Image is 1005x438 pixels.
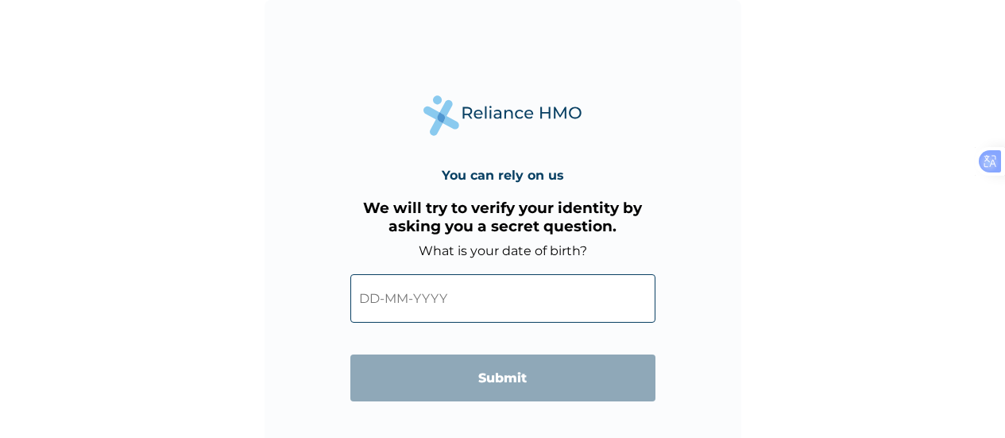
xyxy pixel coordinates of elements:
[350,199,655,235] h3: We will try to verify your identity by asking you a secret question.
[350,355,655,401] input: Submit
[442,168,564,183] h4: You can rely on us
[419,243,587,258] label: What is your date of birth?
[423,95,582,136] img: Reliance Health's Logo
[350,274,655,323] input: DD-MM-YYYY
